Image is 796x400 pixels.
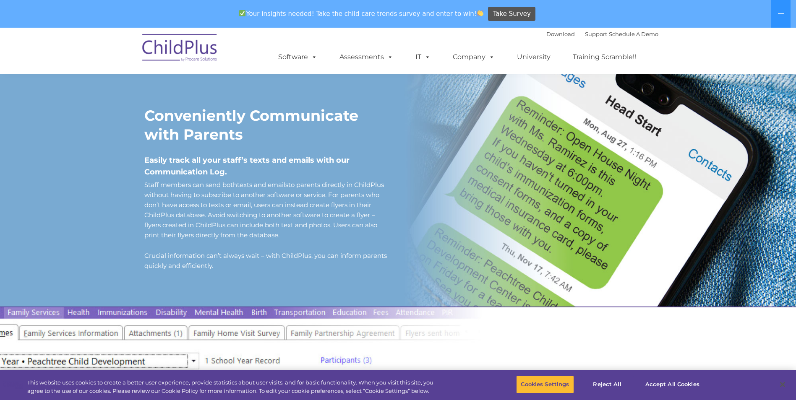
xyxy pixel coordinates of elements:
button: Reject All [581,376,634,393]
img: ✅ [239,10,245,16]
button: Close [773,375,792,394]
a: University [509,49,559,65]
a: Take Survey [488,7,535,21]
span: Easily track all your staff’s texts and emails with our Communication Log. [144,156,350,177]
img: ChildPlus by Procare Solutions [138,28,222,70]
span: Staff members can send both to parents directly in ChildPlus without having to subscribe to anoth... [144,181,384,239]
a: Assessments [331,49,402,65]
button: Accept All Cookies [641,376,704,393]
a: Company [444,49,503,65]
a: Schedule A Demo [609,31,658,37]
div: This website uses cookies to create a better user experience, provide statistics about user visit... [27,379,438,395]
a: Training Scramble!! [564,49,645,65]
strong: Conveniently Communicate with Parents [144,106,358,143]
a: IT [407,49,439,65]
span: Your insights needed! Take the child care trends survey and enter to win! [236,5,487,22]
span: Take Survey [493,7,531,21]
a: Software [270,49,326,65]
a: texts and emails [237,181,288,189]
a: Download [546,31,575,37]
img: 👏 [477,10,483,16]
span: Crucial information can’t always wait – with ChildPlus, you can inform parents quickly and effici... [144,252,387,270]
a: Support [585,31,607,37]
button: Cookies Settings [516,376,574,393]
font: | [546,31,658,37]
